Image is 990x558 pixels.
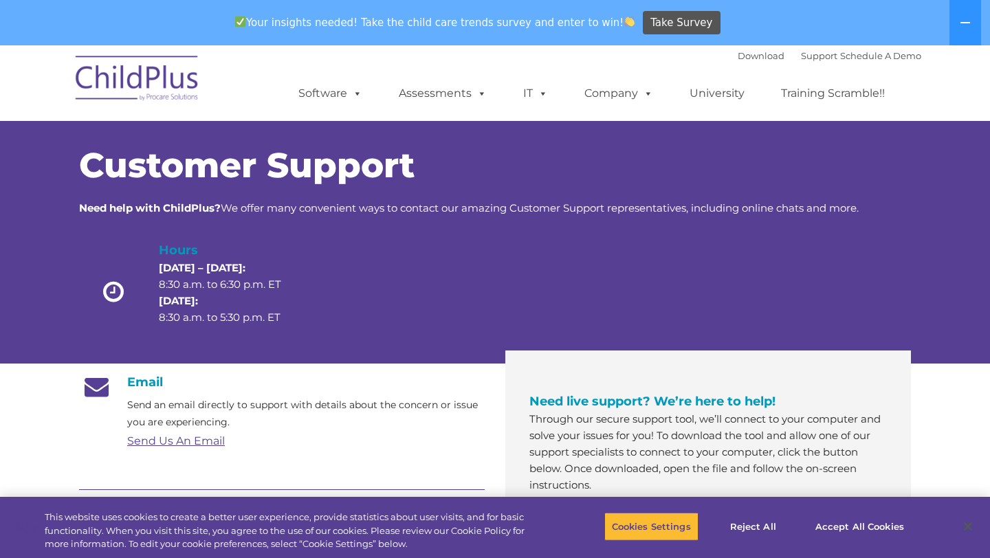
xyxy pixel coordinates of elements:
[801,50,837,61] a: Support
[285,80,376,107] a: Software
[529,394,775,409] span: Need live support? We’re here to help!
[79,201,859,214] span: We offer many convenient ways to contact our amazing Customer Support representatives, including ...
[953,511,983,542] button: Close
[159,294,198,307] strong: [DATE]:
[624,16,635,27] img: 👏
[159,260,305,326] p: 8:30 a.m. to 6:30 p.m. ET 8:30 a.m. to 5:30 p.m. ET
[159,261,245,274] strong: [DATE] – [DATE]:
[385,80,500,107] a: Assessments
[69,46,206,115] img: ChildPlus by Procare Solutions
[127,434,225,447] a: Send Us An Email
[159,241,305,260] h4: Hours
[79,201,221,214] strong: Need help with ChildPlus?
[571,80,667,107] a: Company
[229,9,641,36] span: Your insights needed! Take the child care trends survey and enter to win!
[676,80,758,107] a: University
[738,50,921,61] font: |
[738,50,784,61] a: Download
[710,512,796,541] button: Reject All
[79,144,415,186] span: Customer Support
[604,512,698,541] button: Cookies Settings
[79,375,485,390] h4: Email
[529,411,887,493] p: Through our secure support tool, we’ll connect to your computer and solve your issues for you! To...
[643,11,720,35] a: Take Survey
[127,397,485,431] p: Send an email directly to support with details about the concern or issue you are experiencing.
[509,80,562,107] a: IT
[840,50,921,61] a: Schedule A Demo
[235,16,245,27] img: ✅
[808,512,912,541] button: Accept All Cookies
[650,11,712,35] span: Take Survey
[767,80,899,107] a: Training Scramble!!
[45,511,544,551] div: This website uses cookies to create a better user experience, provide statistics about user visit...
